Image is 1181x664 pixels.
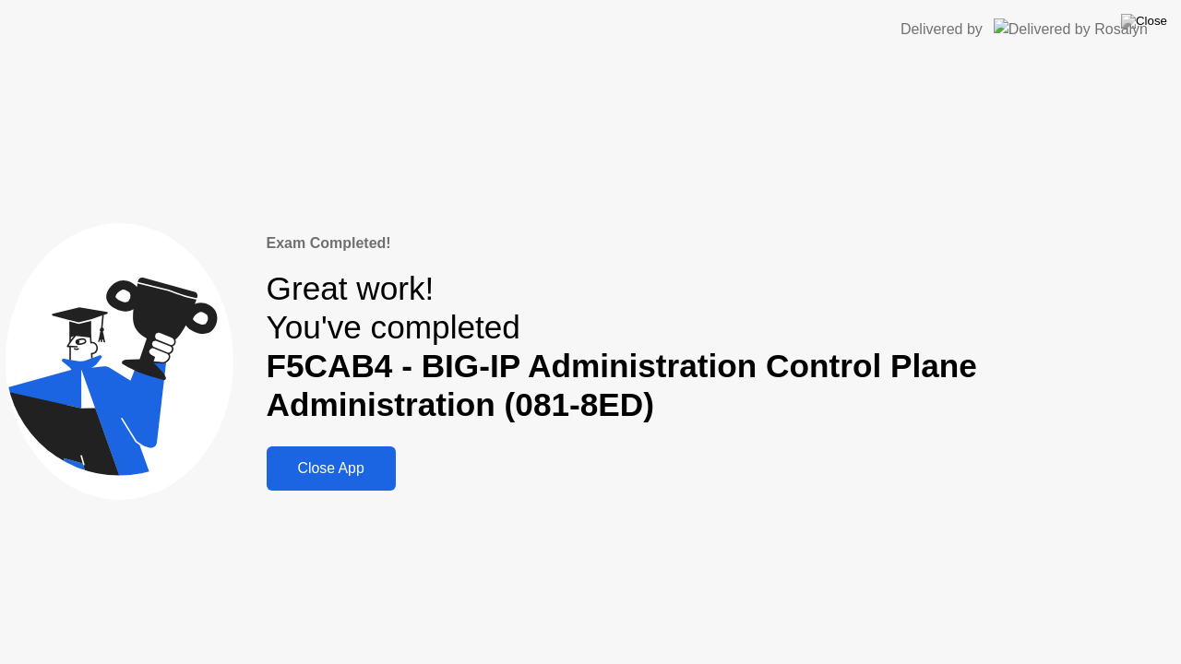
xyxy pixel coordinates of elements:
img: Delivered by Rosalyn [994,18,1148,40]
b: F5CAB4 - BIG-IP Administration Control Plane Administration (081-8ED) [267,348,977,422]
img: Close [1121,14,1167,29]
div: Exam Completed! [267,232,1175,255]
div: Close App [272,460,390,477]
button: Close App [267,446,396,491]
div: Delivered by [901,18,983,41]
div: Great work! You've completed [267,269,1175,425]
